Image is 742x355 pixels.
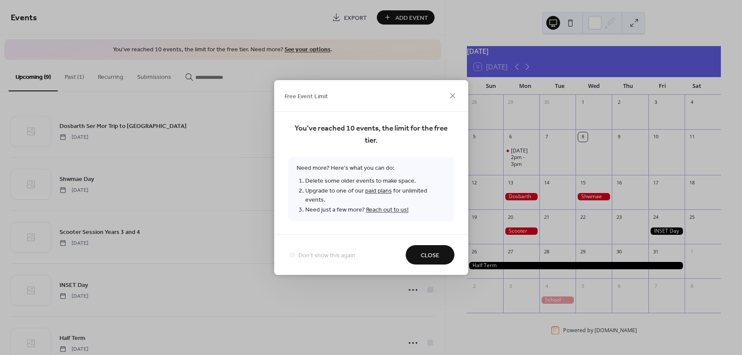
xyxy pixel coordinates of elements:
li: Delete some older events to make space. [305,176,446,186]
span: Close [421,251,439,260]
button: Close [406,245,454,265]
span: Free Event Limit [285,92,328,101]
span: Need more? Here's what you can do: [288,157,454,221]
li: Upgrade to one of our for unlimited events. [305,186,446,205]
a: paid plans [365,185,392,197]
span: Don't show this again [298,251,355,260]
li: Need just a few more? [305,205,446,215]
a: Reach out to us! [366,204,409,216]
span: You've reached 10 events, the limit for the free tier. [288,123,454,147]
